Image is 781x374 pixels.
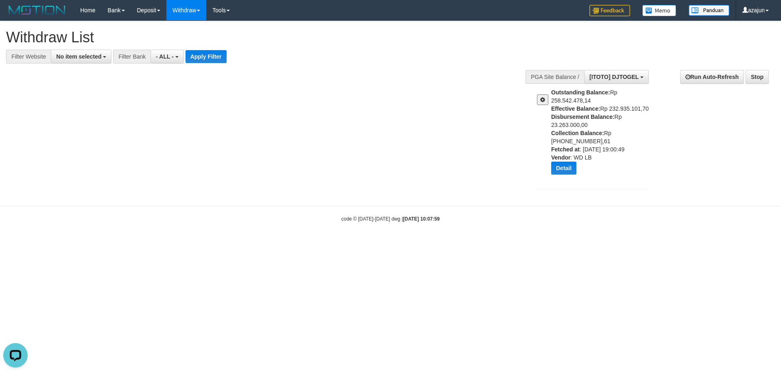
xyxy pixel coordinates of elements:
[589,74,639,80] span: [ITOTO] DJTOGEL
[6,29,513,46] h1: Withdraw List
[689,5,729,16] img: panduan.png
[589,5,630,16] img: Feedback.jpg
[551,105,600,112] b: Effective Balance:
[113,50,151,63] div: Filter Bank
[746,70,769,84] a: Stop
[51,50,111,63] button: No item selected
[151,50,183,63] button: - ALL -
[680,70,744,84] a: Run Auto-Refresh
[185,50,227,63] button: Apply Filter
[551,154,570,161] b: Vendor
[56,53,101,60] span: No item selected
[341,216,440,222] small: code © [DATE]-[DATE] dwg |
[551,88,653,181] div: Rp 258.542.478,14 Rp 232.935.101,70 Rp 23.263.000,00 Rp [PHONE_NUMBER],61 : [DATE] 19:00:49 : WD LB
[6,4,68,16] img: MOTION_logo.png
[551,146,580,153] b: Fetched at
[551,162,576,175] button: Detail
[156,53,174,60] span: - ALL -
[403,216,440,222] strong: [DATE] 10:07:59
[642,5,676,16] img: Button%20Memo.svg
[551,89,610,96] b: Outstanding Balance:
[551,130,604,136] b: Collection Balance:
[584,70,649,84] button: [ITOTO] DJTOGEL
[526,70,584,84] div: PGA Site Balance /
[3,3,28,28] button: Open LiveChat chat widget
[6,50,51,63] div: Filter Website
[551,114,615,120] b: Disbursement Balance:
